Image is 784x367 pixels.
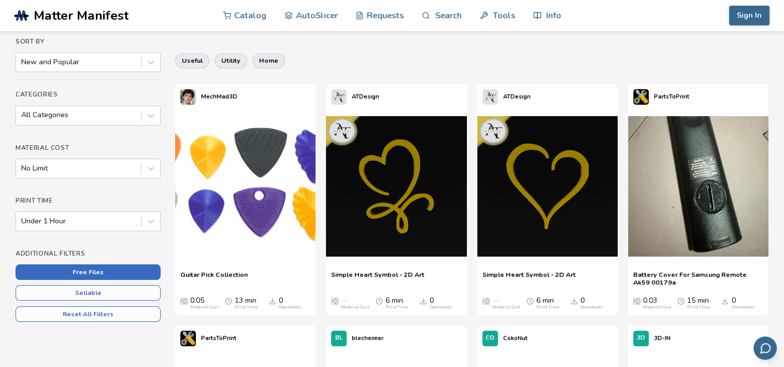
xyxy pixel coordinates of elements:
[580,305,603,310] div: Downloads
[331,89,347,105] img: ATDesign's profile
[526,297,534,305] span: Average Print Time
[430,305,452,310] div: Downloads
[180,271,248,286] a: Guitar Pick Collection
[482,297,490,305] span: Average Cost
[326,84,384,110] a: ATDesign's profileATDesign
[341,297,348,305] span: —
[215,53,247,68] button: utility
[352,91,379,102] p: ATDesign
[235,297,258,310] div: 13 min
[21,58,23,66] input: New and Popular
[16,91,161,98] h4: Categories
[729,6,769,25] button: Sign In
[279,305,302,310] div: Downloads
[643,297,671,310] div: 0.03
[654,91,689,102] p: PartsToPrint
[21,111,23,119] input: All Categories
[633,89,649,105] img: PartsToPrint's profile
[536,297,559,310] div: 6 min
[331,297,338,305] span: Average Cost
[16,264,161,280] button: Free Files
[482,89,498,105] img: ATDesign's profile
[34,8,129,23] span: Matter Manifest
[175,84,243,110] a: MechMad3D's profileMechMad3D
[16,144,161,151] h4: Material Cost
[580,297,603,310] div: 0
[21,164,23,173] input: No Limit
[420,297,427,305] span: Downloads
[21,217,23,225] input: Under 1 Hour
[386,297,408,310] div: 6 min
[376,297,383,305] span: Average Print Time
[654,333,671,344] p: 3D-IN
[643,305,671,310] div: Material Cost
[503,91,531,102] p: ATDesign
[492,297,500,305] span: —
[637,335,645,342] span: 3D
[225,297,232,305] span: Average Print Time
[252,53,285,68] button: home
[331,271,424,286] a: Simple Heart Symbol - 2D Art
[16,306,161,322] button: Reset All Filters
[633,271,763,286] a: Battery Cover For Samsung Remote Ak59 00179a
[180,89,196,105] img: MechMad3D's profile
[180,331,196,346] img: PartsToPrint's profile
[269,297,276,305] span: Downloads
[731,305,754,310] div: Downloads
[633,297,640,305] span: Average Cost
[16,197,161,204] h4: Print Time
[279,297,302,310] div: 0
[341,305,369,310] div: Material Cost
[731,297,754,310] div: 0
[753,336,777,360] button: Send feedback via email
[386,305,408,310] div: Print Time
[628,84,694,110] a: PartsToPrint's profilePartsToPrint
[335,335,343,342] span: BL
[352,333,383,344] p: blecheimer
[175,53,209,68] button: useful
[430,297,452,310] div: 0
[482,271,576,286] a: Simple Heart Symbol - 2D Art
[235,305,258,310] div: Print Time
[190,297,218,310] div: 0.05
[201,91,237,102] p: MechMad3D
[687,297,710,310] div: 15 min
[721,297,729,305] span: Downloads
[677,297,685,305] span: Average Print Time
[175,326,241,351] a: PartsToPrint's profilePartsToPrint
[486,335,494,342] span: CO
[16,250,161,257] h4: Additional Filters
[180,297,188,305] span: Average Cost
[571,297,578,305] span: Downloads
[503,333,528,344] p: CokoNut
[492,305,520,310] div: Material Cost
[201,333,236,344] p: PartsToPrint
[16,38,161,45] h4: Sort By
[190,305,218,310] div: Material Cost
[477,84,536,110] a: ATDesign's profileATDesign
[16,285,161,301] button: Sellable
[687,305,710,310] div: Print Time
[536,305,559,310] div: Print Time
